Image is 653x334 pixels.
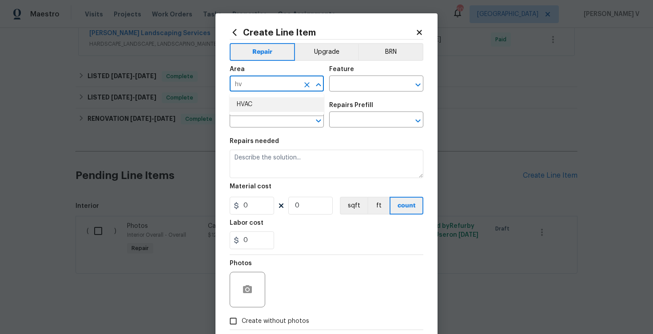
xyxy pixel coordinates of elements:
button: sqft [340,197,367,215]
button: count [390,197,423,215]
h5: Labor cost [230,220,263,226]
h5: Area [230,66,245,72]
button: Close [312,79,325,91]
button: Upgrade [295,43,358,61]
h5: Repairs needed [230,138,279,144]
li: HVAC [230,97,324,112]
button: Repair [230,43,295,61]
button: Open [312,115,325,127]
button: Open [412,115,424,127]
h5: Repairs Prefill [329,102,373,108]
h5: Feature [329,66,354,72]
button: Open [412,79,424,91]
span: Create without photos [242,317,309,326]
h2: Create Line Item [230,28,415,37]
button: ft [367,197,390,215]
button: Clear [301,79,313,91]
button: BRN [358,43,423,61]
h5: Photos [230,260,252,266]
h5: Material cost [230,183,271,190]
